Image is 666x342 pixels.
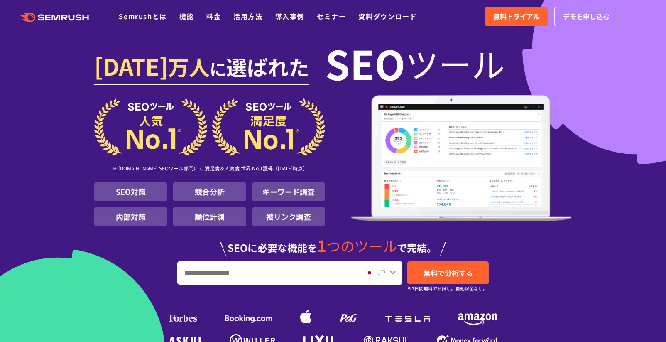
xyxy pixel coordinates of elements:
small: ※7日間無料でお試し。自動課金なし。 [407,285,487,293]
span: 選ばれた [226,52,309,81]
a: 料金 [206,11,221,21]
span: つのツール [326,236,397,256]
div: ※ [DOMAIN_NAME] SEOツール部門にて 満足度＆人気度 世界 No.1獲得（[DATE]時点） [94,156,325,182]
li: 内部対策 [94,207,167,226]
a: セミナー [317,11,346,21]
div: SEOに必要な機能を [94,229,572,257]
a: デモを申し込む [554,7,618,26]
a: 資料ダウンロード [358,11,417,21]
span: 無料で分析する [424,268,473,278]
a: Semrushとは [119,11,166,21]
li: 順位計測 [173,207,246,226]
span: 万人 [168,52,210,81]
a: 活用方法 [233,11,262,21]
span: 1 [317,234,326,256]
span: で完結。 [397,240,437,255]
span: JP [377,267,385,277]
span: デモを申し込む [563,11,610,22]
span: [DATE] [94,49,168,82]
a: 無料で分析する [407,261,489,284]
li: 競合分析 [173,182,246,201]
li: 被リンク調査 [252,207,325,226]
a: 導入事例 [275,11,304,21]
a: 無料トライアル [485,7,548,26]
span: 無料トライアル [493,11,540,22]
span: に [210,57,226,81]
input: URL、キーワードを入力してください [178,262,357,284]
a: 機能 [179,11,194,21]
span: SEO [325,47,405,80]
li: SEO対策 [94,182,167,201]
span: ツール [405,47,505,80]
li: キーワード調査 [252,182,325,201]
